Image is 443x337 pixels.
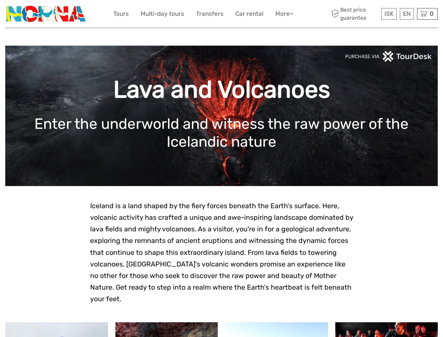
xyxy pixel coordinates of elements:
span: ISK [384,10,394,17]
a: More [275,9,294,19]
h1: Enter the underworld and witness the raw power of the Icelandic nature [16,115,427,151]
div: EN [400,8,414,20]
img: 3202-b9b3bc54-fa5a-4c2d-a914-9444aec66679_logo_small.png [5,5,88,22]
a: Car rental [235,9,263,19]
h1: Lava and Volcanoes [16,75,427,104]
span: Iceland is a land shaped by the fiery forces beneath the Earth's surface. Here, volcanic activity... [90,202,353,303]
a: Transfers [196,9,223,19]
span: 0 [429,10,435,17]
span: Best price guarantee [330,6,380,21]
img: PurchaseViaTourDeskwhite.png [345,51,432,62]
a: Tours [113,9,129,19]
a: Multi-day tours [141,9,184,19]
